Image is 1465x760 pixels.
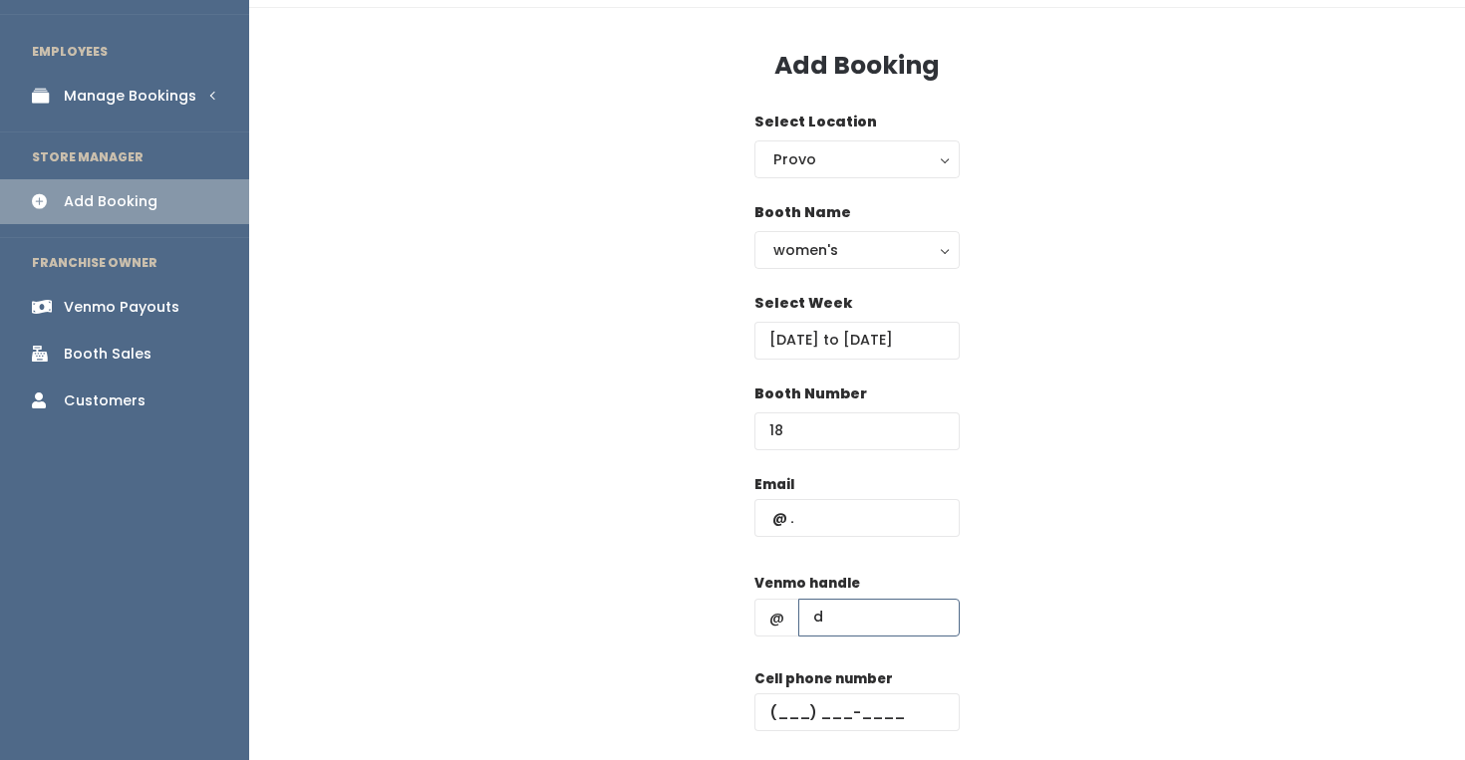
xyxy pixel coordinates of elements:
[754,693,960,731] input: (___) ___-____
[773,148,941,170] div: Provo
[754,599,799,636] span: @
[754,202,851,223] label: Booth Name
[754,383,867,404] label: Booth Number
[754,574,860,594] label: Venmo handle
[754,140,960,178] button: Provo
[64,344,151,365] div: Booth Sales
[64,86,196,107] div: Manage Bookings
[754,112,877,132] label: Select Location
[64,297,179,318] div: Venmo Payouts
[774,52,940,80] h3: Add Booking
[754,322,960,360] input: Select week
[754,293,852,314] label: Select Week
[64,390,146,411] div: Customers
[64,191,157,212] div: Add Booking
[754,475,794,495] label: Email
[754,499,960,537] input: @ .
[773,239,941,261] div: women's
[754,669,893,689] label: Cell phone number
[754,412,960,450] input: Booth Number
[754,231,960,269] button: women's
